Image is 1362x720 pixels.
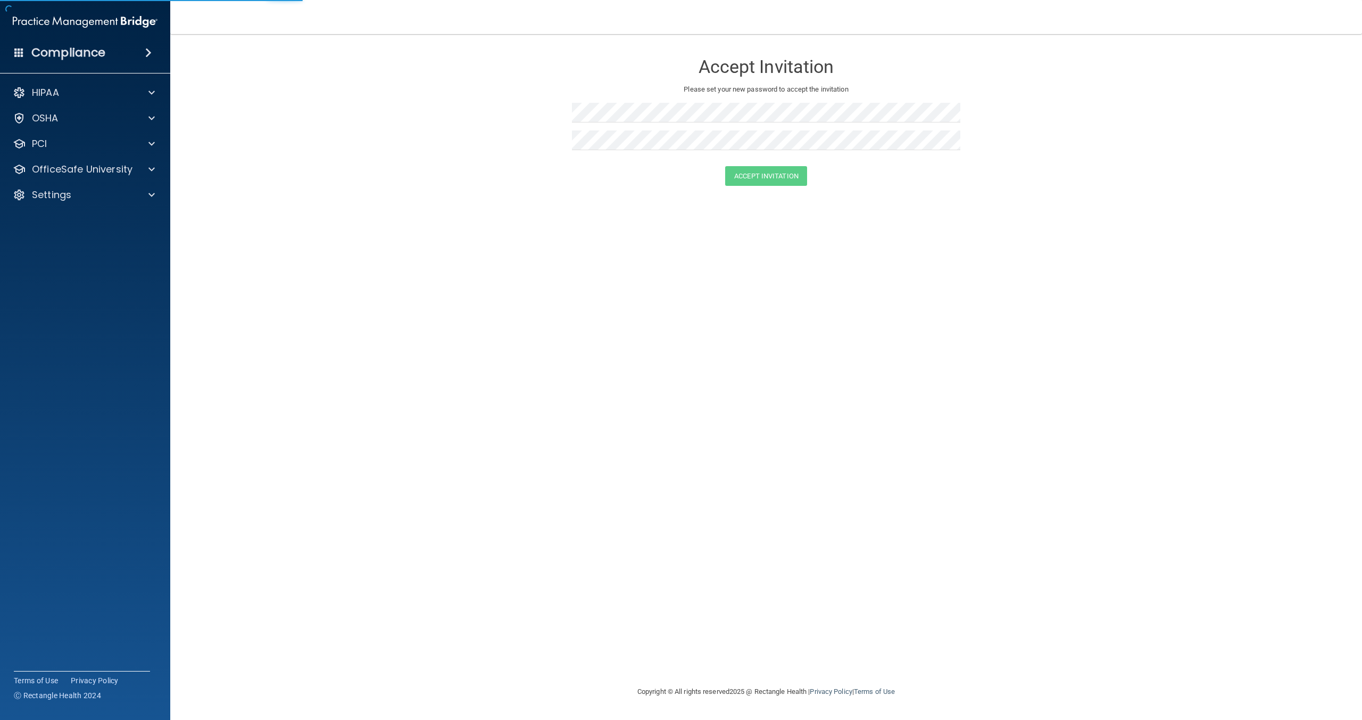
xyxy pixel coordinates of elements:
div: Copyright © All rights reserved 2025 @ Rectangle Health | | [572,675,960,709]
a: OSHA [13,112,155,125]
img: PMB logo [13,11,157,32]
a: PCI [13,137,155,150]
p: Please set your new password to accept the invitation [580,83,952,96]
p: PCI [32,137,47,150]
h3: Accept Invitation [572,57,960,77]
a: Privacy Policy [71,675,119,686]
p: OfficeSafe University [32,163,132,176]
button: Accept Invitation [725,166,807,186]
a: Terms of Use [854,688,895,696]
a: OfficeSafe University [13,163,155,176]
p: Settings [32,189,71,201]
p: OSHA [32,112,59,125]
a: Privacy Policy [810,688,852,696]
span: Ⓒ Rectangle Health 2024 [14,690,101,701]
a: Terms of Use [14,675,58,686]
a: Settings [13,189,155,201]
a: HIPAA [13,86,155,99]
p: HIPAA [32,86,59,99]
h4: Compliance [31,45,105,60]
